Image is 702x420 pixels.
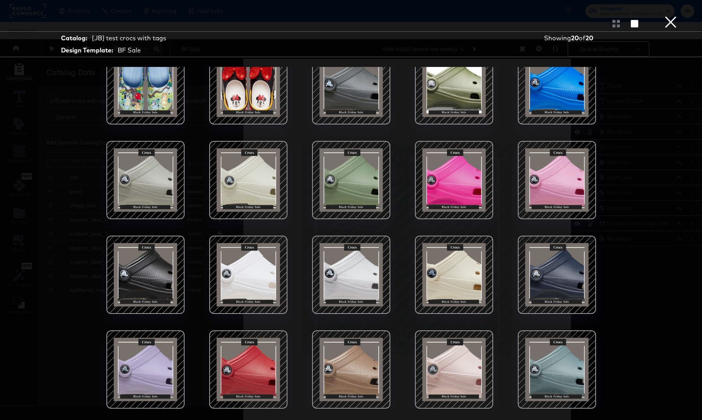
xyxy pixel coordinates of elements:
[61,34,87,43] strong: Catalog:
[92,34,166,43] div: [JB] test crocs with tags
[571,34,579,42] strong: 20
[118,46,141,55] div: BF Sale
[61,46,113,55] strong: Design Template:
[585,34,593,42] strong: 20
[544,34,628,43] div: Showing of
